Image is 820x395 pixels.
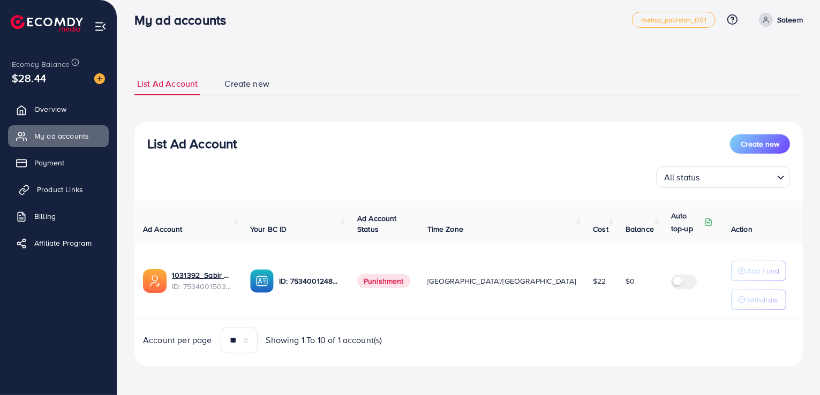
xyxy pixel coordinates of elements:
span: Overview [34,104,66,115]
span: Showing 1 To 10 of 1 account(s) [266,334,382,346]
span: metap_pakistan_001 [641,17,706,24]
span: Product Links [37,184,83,195]
p: ID: 7534001248409108497 [279,275,340,287]
span: ID: 7534001503812501521 [172,281,233,292]
a: Billing [8,206,109,227]
a: Overview [8,98,109,120]
a: Saleem [755,13,803,27]
img: logo [11,15,83,32]
span: Billing [34,211,56,222]
span: Punishment [357,274,410,288]
span: Your BC ID [250,224,287,234]
img: ic-ba-acc.ded83a64.svg [250,269,274,293]
a: Payment [8,152,109,173]
span: Affiliate Program [34,238,92,248]
a: 1031392_Sabir Gabool_1754146435211 [172,270,233,280]
span: Payment [34,157,64,168]
span: Ad Account Status [357,213,397,234]
span: Account per page [143,334,212,346]
p: Saleem [777,13,803,26]
a: metap_pakistan_001 [632,12,716,28]
span: Time Zone [427,224,463,234]
a: Product Links [8,179,109,200]
img: image [94,73,105,84]
span: [GEOGRAPHIC_DATA]/[GEOGRAPHIC_DATA] [427,276,576,286]
span: $28.44 [12,70,46,86]
span: My ad accounts [34,131,89,141]
a: Affiliate Program [8,232,109,254]
span: Ad Account [143,224,183,234]
span: Create new [224,78,269,90]
a: My ad accounts [8,125,109,147]
span: Ecomdy Balance [12,59,70,70]
img: ic-ads-acc.e4c84228.svg [143,269,167,293]
h3: My ad accounts [134,12,235,28]
span: List Ad Account [137,78,198,90]
h3: List Ad Account [147,136,237,151]
img: menu [94,20,107,33]
div: <span class='underline'>1031392_Sabir Gabool_1754146435211</span></br>7534001503812501521 [172,270,233,292]
iframe: Chat [586,45,812,387]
